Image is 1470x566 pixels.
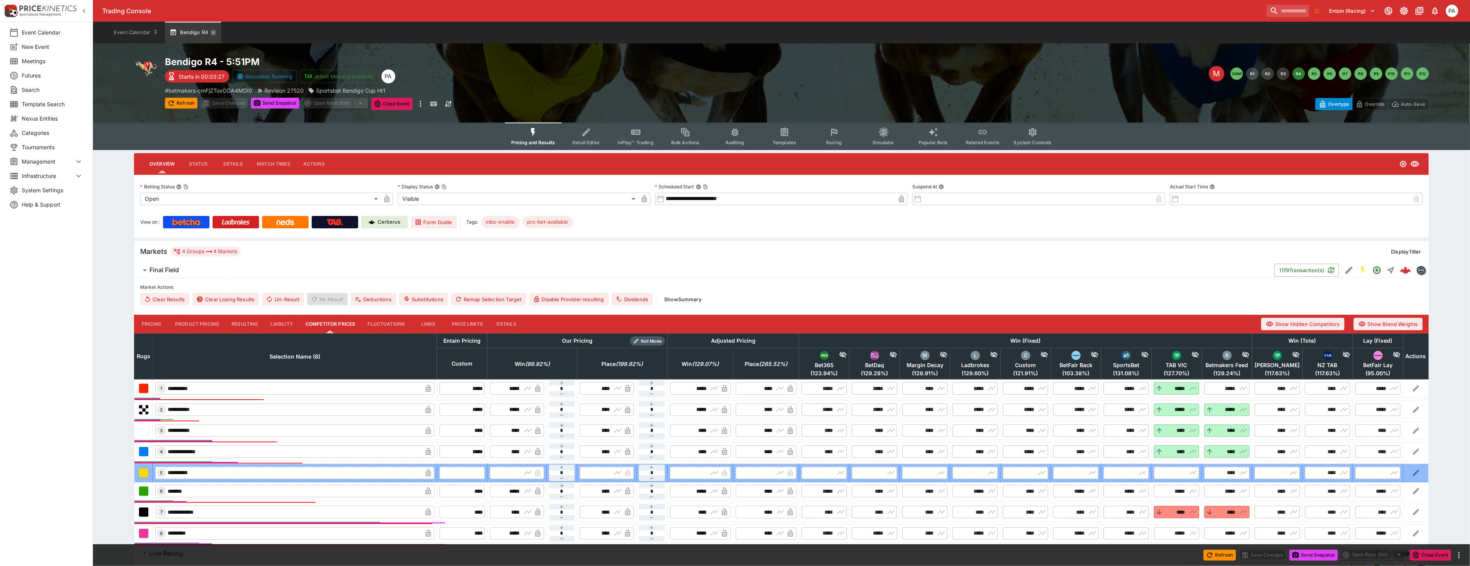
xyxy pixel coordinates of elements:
p: Starts in 00:03:27 [179,72,225,81]
div: Event type filters [505,123,1058,150]
p: Sportsbet Bendigo Cup Ht1 [316,86,385,95]
span: ( 123.94 %) [802,370,847,377]
button: Documentation [1413,4,1427,18]
div: Hide Competitor [1282,351,1300,360]
div: Peter Addley [1446,5,1458,17]
svg: Open [1372,266,1382,275]
button: R8 [1355,67,1367,80]
span: Pricing and Results [511,140,555,145]
button: Notifications [1428,4,1442,18]
div: nztab [1323,351,1333,360]
button: Show Hidden Competitors [1261,318,1345,330]
span: Betmakers Feed [1204,362,1250,369]
div: Trading Console [102,7,1264,15]
span: ( 121.91 %) [1003,370,1048,377]
button: Match Times [251,155,297,173]
button: Edit Detail [1342,263,1356,277]
div: split button [1341,549,1407,560]
button: Links [411,315,446,333]
button: Simulation Running [232,70,297,83]
img: logo-cerberus--red.svg [1400,265,1411,276]
button: R1 [1246,67,1259,80]
button: ShowSummary [659,293,706,305]
span: Help & Support [22,200,83,209]
div: Hide Competitor [980,351,998,360]
span: ( 103.38 %) [1053,370,1099,377]
img: Ladbrokes [222,219,250,225]
span: NZ TAB [1305,362,1350,369]
img: sportsbet.png [1122,351,1131,360]
div: Betting Target: cerberus [481,216,520,228]
p: Actual Start Time [1170,183,1208,190]
button: Display StatusCopy To Clipboard [434,184,440,190]
button: R2 [1262,67,1274,80]
div: 5d477f53-92d2-4e0d-828a-70d55e5418cc [1400,265,1411,276]
button: Open [1370,263,1384,277]
div: Peter Addley [381,69,395,83]
button: Product Pricing [169,315,225,333]
button: Un-Result [262,293,304,305]
h2: Copy To Clipboard [165,56,797,68]
span: pro-bet-available [523,218,573,226]
h6: Final Field [149,266,179,274]
th: Custom [437,348,487,379]
button: R5 [1308,67,1321,80]
img: betfair_lay.png [1374,351,1383,360]
button: R12 [1417,67,1429,80]
div: Our Pricing [559,336,596,346]
div: bet365 [820,351,829,360]
span: 2 [159,407,165,412]
th: Lay (Fixed) [1353,333,1403,348]
button: Actual Start Time [1210,184,1215,190]
div: sportsbet [1122,351,1131,360]
div: Hide Competitor [930,351,948,360]
button: Overview [143,155,181,173]
p: Override [1365,100,1385,108]
img: Betcha [172,219,200,225]
div: Betting Target: cerberus [523,216,573,228]
a: 5d477f53-92d2-4e0d-828a-70d55e5418cc [1398,262,1413,278]
button: Copy To Clipboard [441,184,447,190]
span: 4 [159,449,165,454]
p: Overtype [1328,100,1349,108]
img: Cerberus [369,219,375,225]
span: Tournaments [22,143,83,151]
button: Competitor Prices [299,315,362,333]
span: Management [22,157,74,166]
span: ( 117.63 %) [1305,370,1350,377]
label: Tags: [467,216,478,228]
span: Ladbrokes [953,362,998,369]
button: Betting StatusCopy To Clipboard [176,184,182,190]
span: Custom [1003,362,1048,369]
th: Win (Fixed) [799,333,1252,348]
button: Suspend At [939,184,944,190]
div: Start From [1315,98,1429,110]
span: Place(265.52%) [737,359,796,369]
svg: Open [1400,160,1407,168]
div: Hide Competitor [1333,351,1351,360]
button: Substitutions [399,293,448,305]
span: ( 127.70 %) [1154,370,1199,377]
span: System Controls [1014,140,1052,145]
img: greyhound_racing.png [134,56,159,81]
button: Price Limits [446,315,489,333]
em: ( 99.92 %) [525,359,550,369]
button: R3 [1277,67,1290,80]
span: Templates [773,140,796,145]
span: 3 [159,428,165,433]
span: Search [22,86,83,94]
div: Hide Competitor [1232,351,1250,360]
input: search [1267,5,1309,17]
button: Close Event [371,98,413,110]
img: betdaq.png [870,351,879,360]
div: tab_vic_fixed [1172,351,1181,360]
button: SGM Enabled [1356,263,1370,277]
div: Edit Meeting [1209,66,1224,81]
th: Win (Tote) [1252,333,1353,348]
span: mbo-enable [481,218,520,226]
button: Copy To Clipboard [703,184,708,190]
th: Rugs [134,333,153,379]
span: BetFair Back [1053,362,1099,369]
span: 1 [159,386,164,391]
